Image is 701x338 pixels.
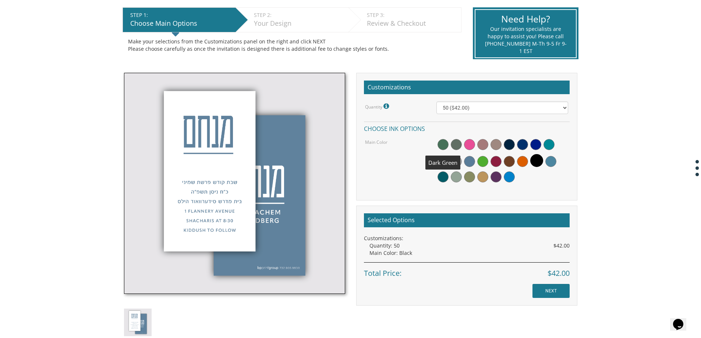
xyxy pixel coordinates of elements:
[364,213,570,227] h2: Selected Options
[365,102,391,111] label: Quantity
[485,13,567,26] div: Need Help?
[485,25,567,55] div: Our invitation specialists are happy to assist you! Please call [PHONE_NUMBER] M-Th 9-5 Fr 9-1 EST
[130,19,232,28] div: Choose Main Options
[130,11,232,19] div: STEP 1:
[254,19,345,28] div: Your Design
[369,242,570,249] div: Quantity: 50
[369,249,570,257] div: Main Color: Black
[364,235,570,242] div: Customizations:
[532,284,570,298] input: NEXT
[367,11,457,19] div: STEP 3:
[364,81,570,95] h2: Customizations
[365,139,387,145] label: Main Color
[367,19,457,28] div: Review & Checkout
[364,262,570,279] div: Total Price:
[548,268,570,279] span: $42.00
[670,309,694,331] iframe: chat widget
[364,121,570,134] h4: Choose ink options
[124,309,152,336] img: km1-thumb.jpg
[128,38,456,53] div: Make your selections from the Customizations panel on the right and click NEXT Please choose care...
[124,73,345,294] img: km1-thumb.jpg
[553,242,570,249] span: $42.00
[254,11,345,19] div: STEP 2:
